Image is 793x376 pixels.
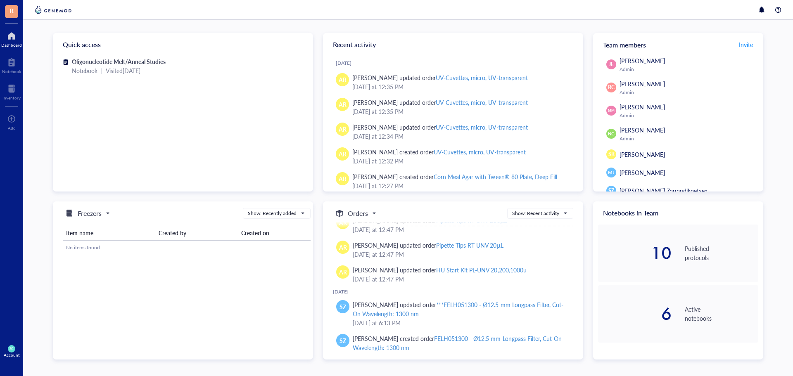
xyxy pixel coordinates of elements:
[353,334,567,352] div: [PERSON_NAME] created order
[339,174,347,183] span: AR
[66,244,307,251] div: No items found
[608,108,614,114] span: MM
[352,147,526,156] div: [PERSON_NAME] created order
[353,241,503,250] div: [PERSON_NAME] updated order
[512,210,559,217] div: Show: Recent activity
[339,149,347,158] span: AR
[106,66,140,75] div: Visited [DATE]
[353,300,567,318] div: [PERSON_NAME] updated order
[333,331,573,364] a: SZ[PERSON_NAME] created orderFELH051300 - Ø12.5 mm Longpass Filter, Cut-On Wavelength: 1300 nm[DA...
[436,241,503,249] div: Pipette Tips RT UNV 20µL
[353,274,567,284] div: [DATE] at 12:47 PM
[63,225,155,241] th: Item name
[620,135,755,142] div: Admin
[353,318,567,327] div: [DATE] at 6:13 PM
[155,225,238,241] th: Created by
[608,169,614,176] span: MJ
[2,56,21,74] a: Notebook
[620,112,755,119] div: Admin
[620,187,708,195] span: [PERSON_NAME] Zarrandikoetxea
[339,267,347,277] span: AR
[9,5,14,16] span: R
[620,66,755,73] div: Admin
[9,347,14,351] span: SC
[330,95,577,119] a: AR[PERSON_NAME] updated orderUV-Cuvettes, micro, UV-transparent[DATE] at 12:35 PM
[352,107,570,116] div: [DATE] at 12:35 PM
[339,75,347,84] span: AR
[2,82,21,100] a: Inventory
[340,302,346,311] span: SZ
[685,244,758,262] div: Published protocols
[598,245,672,261] div: 10
[8,125,16,130] div: Add
[608,84,615,91] span: BC
[348,208,368,218] h5: Orders
[336,60,577,66] div: [DATE]
[352,172,557,181] div: [PERSON_NAME] created order
[620,150,665,158] span: [PERSON_NAME]
[352,156,570,166] div: [DATE] at 12:32 PM
[352,132,570,141] div: [DATE] at 12:34 PM
[333,262,573,287] a: AR[PERSON_NAME] updated orderHU Start Kit PL-UNV 20,200,1000u[DATE] at 12:47 PM
[593,33,763,56] div: Team members
[608,151,615,158] span: SK
[685,305,758,323] div: Active notebooks
[339,243,347,252] span: AR
[352,123,528,132] div: [PERSON_NAME] updated order
[238,225,311,241] th: Created on
[353,300,563,318] div: ***FELH051300 - Ø12.5 mm Longpass Filter, Cut-On Wavelength: 1300 nm
[598,305,672,322] div: 6
[739,40,753,49] span: Invite
[436,266,526,274] div: HU Start Kit PL-UNV 20,200,1000u
[353,225,567,234] div: [DATE] at 12:47 PM
[620,168,665,177] span: [PERSON_NAME]
[323,33,583,56] div: Recent activity
[330,119,577,144] a: AR[PERSON_NAME] updated orderUV-Cuvettes, micro, UV-transparent[DATE] at 12:34 PM
[330,70,577,95] a: AR[PERSON_NAME] updated orderUV-Cuvettes, micro, UV-transparent[DATE] at 12:35 PM
[101,66,102,75] div: |
[620,80,665,88] span: [PERSON_NAME]
[608,130,615,137] span: NG
[339,125,347,134] span: AR
[33,5,74,15] img: genemod-logo
[1,29,22,47] a: Dashboard
[436,73,527,82] div: UV-Cuvettes, micro, UV-transparent
[333,237,573,262] a: AR[PERSON_NAME] updated orderPipette Tips RT UNV 20µL[DATE] at 12:47 PM
[593,201,763,225] div: Notebooks in Team
[434,148,525,156] div: UV-Cuvettes, micro, UV-transparent
[72,57,166,66] span: Oligonucleotide Melt/Anneal Studies
[4,352,20,357] div: Account
[620,126,665,134] span: [PERSON_NAME]
[339,100,347,109] span: AR
[620,89,755,96] div: Admin
[608,187,614,194] span: SZ
[436,98,527,106] div: UV-Cuvettes, micro, UV-transparent
[352,98,528,107] div: [PERSON_NAME] updated order
[434,173,557,181] div: Corn Meal Agar with Tween® 80 Plate, Deep Fill
[1,43,22,47] div: Dashboard
[333,289,573,295] div: [DATE]
[353,250,567,259] div: [DATE] at 12:47 PM
[609,61,614,68] span: JE
[620,57,665,65] span: [PERSON_NAME]
[330,169,577,194] a: AR[PERSON_NAME] created orderCorn Meal Agar with Tween® 80 Plate, Deep Fill[DATE] at 12:27 PM
[738,38,753,51] button: Invite
[330,144,577,169] a: AR[PERSON_NAME] created orderUV-Cuvettes, micro, UV-transparent[DATE] at 12:32 PM
[2,69,21,74] div: Notebook
[2,95,21,100] div: Inventory
[353,265,527,274] div: [PERSON_NAME] updated order
[333,297,573,331] a: SZ[PERSON_NAME] updated order***FELH051300 - Ø12.5 mm Longpass Filter, Cut-On Wavelength: 1300 nm...
[352,82,570,91] div: [DATE] at 12:35 PM
[620,103,665,111] span: [PERSON_NAME]
[436,123,527,131] div: UV-Cuvettes, micro, UV-transparent
[248,210,297,217] div: Show: Recently added
[78,208,102,218] h5: Freezers
[340,336,346,345] span: SZ
[53,33,313,56] div: Quick access
[352,73,528,82] div: [PERSON_NAME] updated order
[72,66,97,75] div: Notebook
[353,334,562,352] div: FELH051300 - Ø12.5 mm Longpass Filter, Cut-On Wavelength: 1300 nm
